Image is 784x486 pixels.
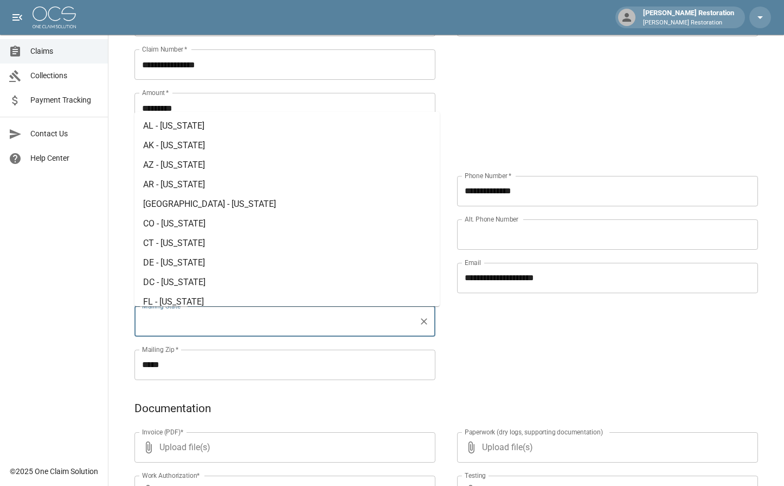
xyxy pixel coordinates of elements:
[643,18,734,28] p: [PERSON_NAME] Restoration
[142,88,169,97] label: Amount
[482,432,729,463] span: Upload file(s)
[7,7,28,28] button: open drawer
[159,432,406,463] span: Upload file(s)
[465,471,486,480] label: Testing
[142,45,187,54] label: Claim Number
[30,128,99,140] span: Contact Us
[30,46,99,57] span: Claims
[142,427,184,437] label: Invoice (PDF)*
[142,471,200,480] label: Work Authorization*
[416,314,432,329] button: Clear
[142,301,184,311] label: Mailing State
[143,257,205,268] span: DE - [US_STATE]
[143,296,204,307] span: FL - [US_STATE]
[465,258,481,267] label: Email
[30,70,99,81] span: Collections
[143,218,205,229] span: CO - [US_STATE]
[465,214,518,224] label: Alt. Phone Number
[143,238,205,248] span: CT - [US_STATE]
[33,7,76,28] img: ocs-logo-white-transparent.png
[465,171,511,180] label: Phone Number
[143,121,204,131] span: AL - [US_STATE]
[143,160,205,170] span: AZ - [US_STATE]
[30,153,99,164] span: Help Center
[30,94,99,106] span: Payment Tracking
[143,179,205,190] span: AR - [US_STATE]
[142,345,179,354] label: Mailing Zip
[465,427,603,437] label: Paperwork (dry logs, supporting documentation)
[143,140,205,150] span: AK - [US_STATE]
[10,466,98,477] div: © 2025 One Claim Solution
[143,199,276,209] span: [GEOGRAPHIC_DATA] - [US_STATE]
[639,8,738,27] div: [PERSON_NAME] Restoration
[143,277,205,287] span: DC - [US_STATE]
